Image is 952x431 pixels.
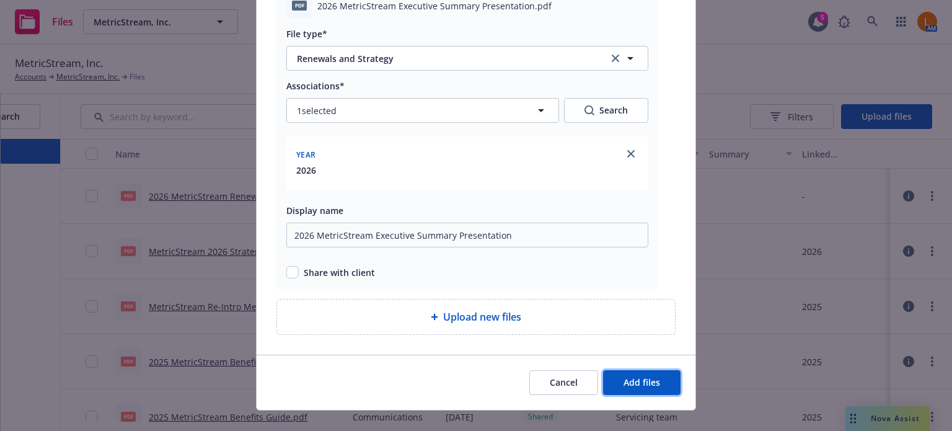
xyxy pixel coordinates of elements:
[292,1,307,10] span: pdf
[443,309,521,324] span: Upload new files
[297,104,337,117] span: 1 selected
[624,376,660,388] span: Add files
[296,149,315,160] span: Year
[603,370,681,395] button: Add files
[286,80,345,92] span: Associations*
[286,223,648,247] input: Add display name here...
[286,28,327,40] span: File type*
[276,299,676,335] div: Upload new files
[529,370,598,395] button: Cancel
[624,146,638,161] a: close
[564,98,648,123] button: SearchSearch
[304,266,375,279] span: Share with client
[286,46,648,71] button: Renewals and Strategyclear selection
[584,99,628,122] div: Search
[297,52,590,65] span: Renewals and Strategy
[584,105,594,115] svg: Search
[608,51,623,66] a: clear selection
[550,376,578,388] span: Cancel
[296,164,316,177] button: 2026
[286,98,559,123] button: 1selected
[286,205,343,216] span: Display name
